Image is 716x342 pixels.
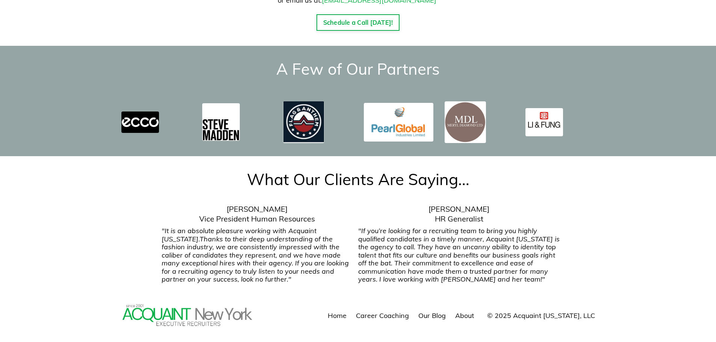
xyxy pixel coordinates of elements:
[276,59,440,79] span: A Few of Our Partners
[162,226,316,243] em: "It is an absolute pleasure working with Acquaint [US_STATE].
[358,204,560,224] h5: [PERSON_NAME] HR Generalist
[356,311,409,320] a: Career Coaching
[418,311,446,320] a: Our Blog
[121,303,253,327] img: Footer Logo
[358,226,560,284] em: "If you’re looking for a recruiting team to bring you highly qualified candidates in a timely man...
[162,204,353,224] h5: [PERSON_NAME] Vice President Human Resources
[455,311,474,320] a: About
[162,235,349,284] em: Thanks to their deep understanding of the fashion industry, we are consistently impressed with th...
[316,14,400,31] a: Schedule a Call [DATE]!
[328,311,347,320] a: Home
[487,311,595,320] span: © 2025 Acquaint [US_STATE], LLC
[162,169,554,190] h2: What Our Clients Are Saying...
